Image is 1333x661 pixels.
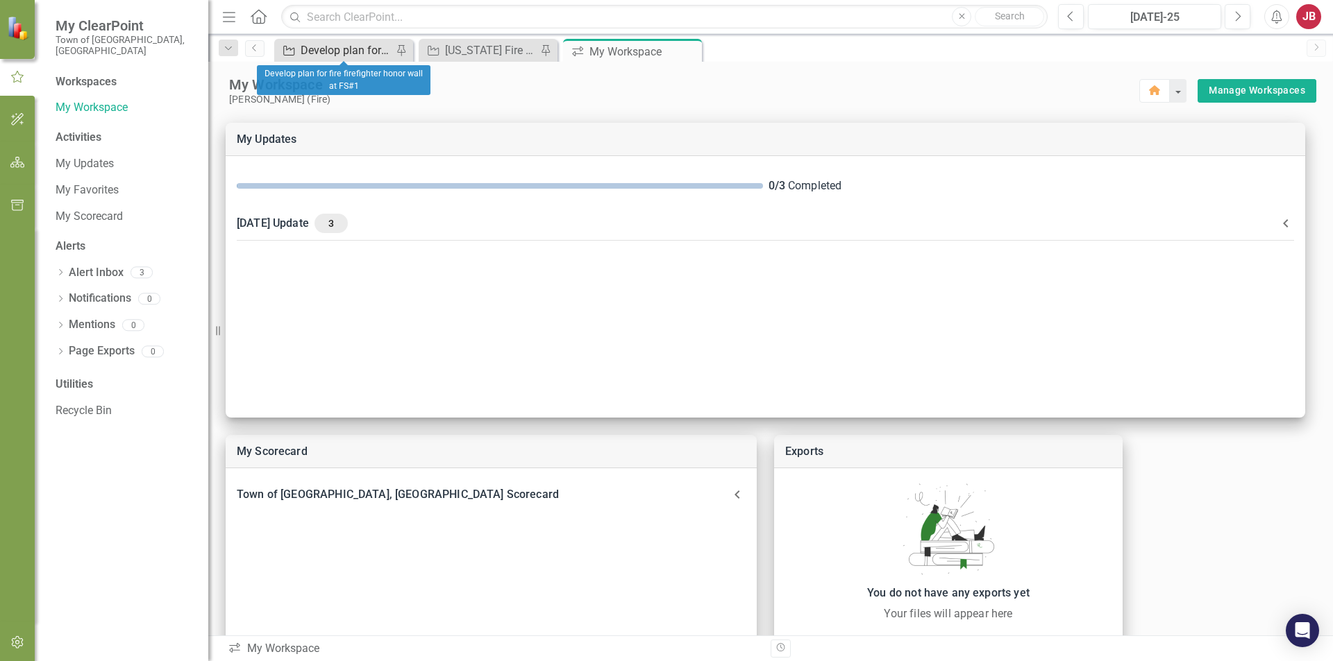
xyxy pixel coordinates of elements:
button: Search [975,7,1044,26]
div: 0 [142,345,164,357]
a: Recycle Bin [56,403,194,419]
div: Activities [56,130,194,146]
div: 0 [138,293,160,304]
a: My Favorites [56,182,194,198]
div: [PERSON_NAME] (Fire) [229,94,1139,105]
div: [DATE]-25 [1093,9,1216,26]
small: Town of [GEOGRAPHIC_DATA], [GEOGRAPHIC_DATA] [56,34,194,57]
a: Develop plan for fire firefighter honor wall at FS#1 [278,42,392,59]
div: Open Intercom Messenger [1286,614,1319,647]
div: [DATE] Update3 [226,205,1305,241]
a: Exports [785,445,823,458]
span: Search [995,10,1025,22]
div: My Workspace [228,641,760,657]
div: Town of [GEOGRAPHIC_DATA], [GEOGRAPHIC_DATA] Scorecard [237,485,729,504]
a: [US_STATE] Fire Chiefs Assoc Best Practices [422,42,537,59]
div: Workspaces [56,74,117,90]
a: My Workspace [56,100,194,116]
a: Mentions [69,317,115,333]
div: 3 [131,267,153,279]
div: 0 [122,319,144,331]
div: You do not have any exports yet [781,583,1116,603]
span: My ClearPoint [56,17,194,34]
a: Notifications [69,291,131,307]
a: My Updates [56,156,194,172]
a: My Updates [237,132,297,146]
div: My Workspace [229,76,1139,94]
a: Manage Workspaces [1209,82,1305,99]
div: My Workspace [589,43,698,60]
div: [US_STATE] Fire Chiefs Assoc Best Practices [445,42,537,59]
button: [DATE]-25 [1088,4,1221,29]
div: Town of [GEOGRAPHIC_DATA], [GEOGRAPHIC_DATA] Scorecard [226,479,757,510]
a: Page Exports [69,343,135,359]
img: ClearPoint Strategy [6,15,32,41]
div: Alerts [56,239,194,255]
div: Develop plan for fire firefighter honor wall at FS#1 [257,65,430,95]
a: My Scorecard [237,445,308,458]
a: Alert Inbox [69,265,124,281]
button: JB [1296,4,1321,29]
div: [DATE] Update [237,214,1277,233]
div: Your files will appear here [781,606,1116,622]
a: My Scorecard [56,209,194,225]
div: Utilities [56,377,194,393]
div: split button [1198,79,1316,103]
input: Search ClearPoint... [281,5,1048,29]
div: Develop plan for fire firefighter honor wall at FS#1 [301,42,392,59]
span: 3 [320,217,342,230]
div: 0 / 3 [769,178,785,194]
div: Completed [769,178,1295,194]
button: Manage Workspaces [1198,79,1316,103]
